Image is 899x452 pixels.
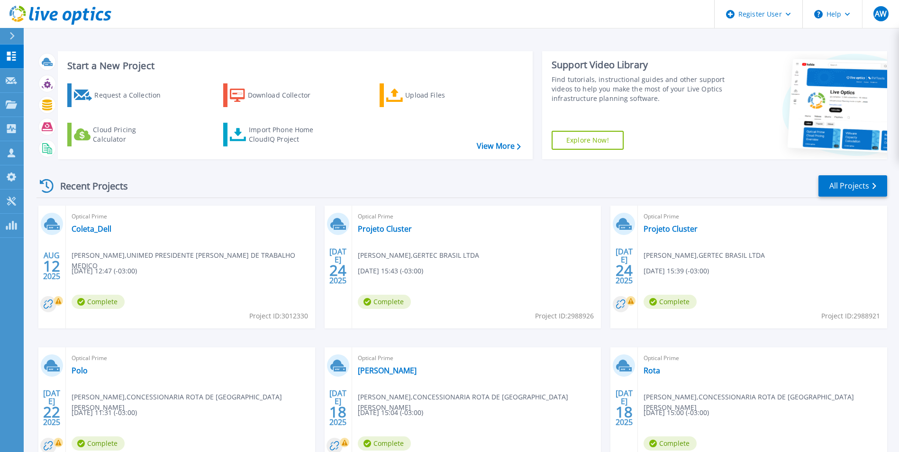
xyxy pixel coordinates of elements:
a: Cloud Pricing Calculator [67,123,173,146]
div: Recent Projects [36,174,141,198]
span: Optical Prime [358,211,596,222]
span: Complete [644,295,697,309]
a: Request a Collection [67,83,173,107]
div: Find tutorials, instructional guides and other support videos to help you make the most of your L... [552,75,727,103]
span: 24 [616,266,633,274]
div: [DATE] 2025 [615,390,633,425]
a: Explore Now! [552,131,624,150]
span: AW [875,10,887,18]
span: [PERSON_NAME] , CONCESSIONARIA ROTA DE [GEOGRAPHIC_DATA][PERSON_NAME] [72,392,315,413]
span: Project ID: 2988921 [821,311,880,321]
span: Optical Prime [644,353,881,363]
span: Complete [72,295,125,309]
a: View More [477,142,521,151]
a: All Projects [818,175,887,197]
span: [DATE] 15:39 (-03:00) [644,266,709,276]
span: Complete [644,436,697,451]
span: [PERSON_NAME] , CONCESSIONARIA ROTA DE [GEOGRAPHIC_DATA][PERSON_NAME] [644,392,887,413]
span: 18 [616,408,633,416]
span: [PERSON_NAME] , GERTEC BRASIL LTDA [644,250,765,261]
div: Upload Files [405,86,481,105]
span: Optical Prime [72,353,309,363]
span: Complete [72,436,125,451]
span: 12 [43,262,60,270]
div: [DATE] 2025 [43,390,61,425]
span: 18 [329,408,346,416]
span: [DATE] 12:47 (-03:00) [72,266,137,276]
div: [DATE] 2025 [329,249,347,283]
span: [PERSON_NAME] , CONCESSIONARIA ROTA DE [GEOGRAPHIC_DATA][PERSON_NAME] [358,392,601,413]
a: Download Collector [223,83,329,107]
div: [DATE] 2025 [329,390,347,425]
span: [PERSON_NAME] , UNIMED PRESIDENTE [PERSON_NAME] DE TRABALHO MEDICO [72,250,315,271]
span: Optical Prime [644,211,881,222]
h3: Start a New Project [67,61,520,71]
a: [PERSON_NAME] [358,366,417,375]
span: [DATE] 15:00 (-03:00) [644,407,709,418]
a: Projeto Cluster [644,224,698,234]
div: [DATE] 2025 [615,249,633,283]
a: Rota [644,366,660,375]
div: Download Collector [248,86,324,105]
span: 22 [43,408,60,416]
span: Complete [358,436,411,451]
div: AUG 2025 [43,249,61,283]
span: [PERSON_NAME] , GERTEC BRASIL LTDA [358,250,479,261]
span: [DATE] 11:31 (-03:00) [72,407,137,418]
span: Project ID: 3012330 [249,311,308,321]
span: Project ID: 2988926 [535,311,594,321]
a: Upload Files [380,83,485,107]
a: Polo [72,366,88,375]
div: Import Phone Home CloudIQ Project [249,125,323,144]
span: [DATE] 15:43 (-03:00) [358,266,423,276]
div: Cloud Pricing Calculator [93,125,169,144]
a: Projeto Cluster [358,224,412,234]
div: Request a Collection [94,86,170,105]
span: Complete [358,295,411,309]
div: Support Video Library [552,59,727,71]
span: Optical Prime [72,211,309,222]
span: Optical Prime [358,353,596,363]
a: Coleta_Dell [72,224,111,234]
span: 24 [329,266,346,274]
span: [DATE] 15:04 (-03:00) [358,407,423,418]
